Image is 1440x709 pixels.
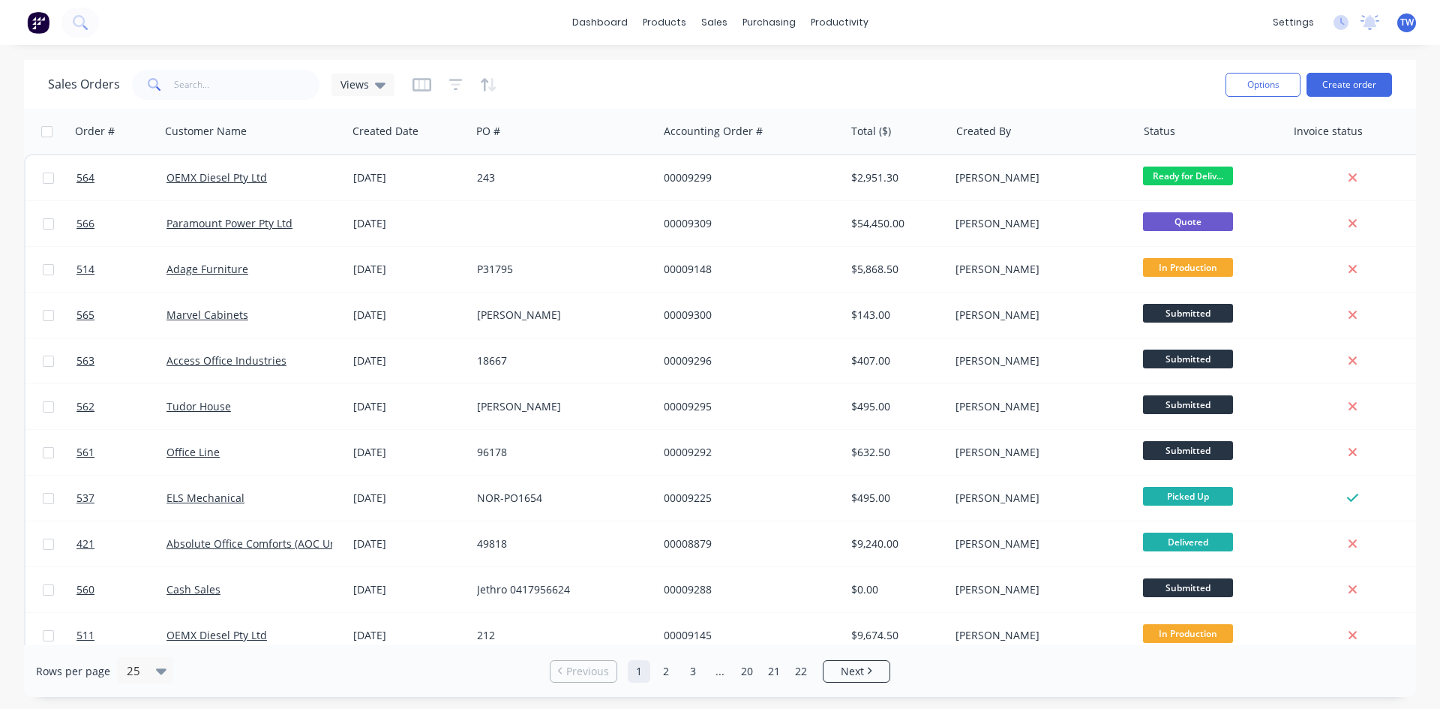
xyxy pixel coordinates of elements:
[76,613,166,658] a: 511
[76,536,94,551] span: 421
[353,308,465,323] div: [DATE]
[955,628,1122,643] div: [PERSON_NAME]
[955,353,1122,368] div: [PERSON_NAME]
[823,664,889,679] a: Next page
[550,664,616,679] a: Previous page
[664,399,830,414] div: 00009295
[851,628,939,643] div: $9,674.50
[851,124,891,139] div: Total ($)
[477,445,643,460] div: 96178
[477,399,643,414] div: [PERSON_NAME]
[353,170,465,185] div: [DATE]
[803,11,876,34] div: productivity
[76,445,94,460] span: 561
[76,293,166,338] a: 565
[76,521,166,566] a: 421
[76,308,94,323] span: 565
[1400,16,1414,29] span: TW
[664,124,763,139] div: Accounting Order #
[353,628,465,643] div: [DATE]
[709,660,731,683] a: Jump forward
[851,536,939,551] div: $9,240.00
[1143,304,1233,323] span: Submitted
[1143,258,1233,277] span: In Production
[851,399,939,414] div: $495.00
[27,11,49,34] img: Factory
[1294,124,1363,139] div: Invoice status
[477,536,643,551] div: 49818
[628,660,650,683] a: Page 1 is your current page
[353,536,465,551] div: [DATE]
[955,308,1122,323] div: [PERSON_NAME]
[477,628,643,643] div: 212
[956,124,1011,139] div: Created By
[682,660,704,683] a: Page 3
[76,216,94,231] span: 566
[353,491,465,506] div: [DATE]
[166,353,286,368] a: Access Office Industries
[76,155,166,200] a: 564
[1225,73,1300,97] button: Options
[1143,487,1233,506] span: Picked Up
[1143,578,1233,597] span: Submitted
[851,308,939,323] div: $143.00
[166,491,244,505] a: ELS Mechanical
[955,262,1122,277] div: [PERSON_NAME]
[1144,124,1175,139] div: Status
[353,582,465,597] div: [DATE]
[955,216,1122,231] div: [PERSON_NAME]
[664,170,830,185] div: 00009299
[735,11,803,34] div: purchasing
[851,582,939,597] div: $0.00
[353,353,465,368] div: [DATE]
[353,262,465,277] div: [DATE]
[166,216,292,230] a: Paramount Power Pty Ltd
[635,11,694,34] div: products
[851,491,939,506] div: $495.00
[166,399,231,413] a: Tudor House
[166,628,267,642] a: OEMX Diesel Pty Ltd
[477,582,643,597] div: Jethro 0417956624
[851,262,939,277] div: $5,868.50
[76,170,94,185] span: 564
[166,262,248,276] a: Adage Furniture
[1143,395,1233,414] span: Submitted
[166,445,220,459] a: Office Line
[76,491,94,506] span: 537
[841,664,864,679] span: Next
[166,582,220,596] a: Cash Sales
[166,170,267,185] a: OEMX Diesel Pty Ltd
[477,308,643,323] div: [PERSON_NAME]
[851,353,939,368] div: $407.00
[1143,212,1233,231] span: Quote
[1143,167,1233,185] span: Ready for Deliv...
[76,582,94,597] span: 560
[76,476,166,521] a: 537
[340,77,369,92] span: Views
[664,445,830,460] div: 00009292
[664,491,830,506] div: 00009225
[476,124,500,139] div: PO #
[566,664,609,679] span: Previous
[477,262,643,277] div: P31795
[76,399,94,414] span: 562
[664,262,830,277] div: 00009148
[36,664,110,679] span: Rows per page
[477,353,643,368] div: 18667
[353,399,465,414] div: [DATE]
[76,353,94,368] span: 563
[48,77,120,92] h1: Sales Orders
[694,11,735,34] div: sales
[477,170,643,185] div: 243
[955,582,1122,597] div: [PERSON_NAME]
[664,536,830,551] div: 00008879
[166,308,248,322] a: Marvel Cabinets
[76,338,166,383] a: 563
[763,660,785,683] a: Page 21
[955,536,1122,551] div: [PERSON_NAME]
[955,399,1122,414] div: [PERSON_NAME]
[955,170,1122,185] div: [PERSON_NAME]
[76,247,166,292] a: 514
[76,567,166,612] a: 560
[664,353,830,368] div: 00009296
